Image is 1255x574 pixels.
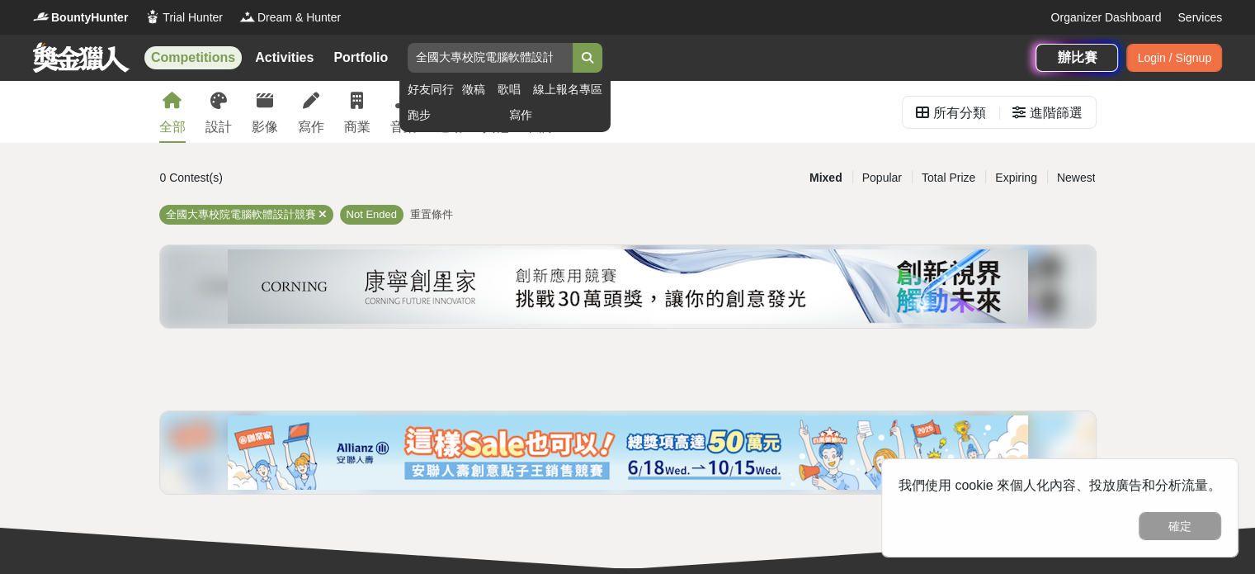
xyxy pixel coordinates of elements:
a: 徵稿 [462,81,489,98]
span: 重置條件 [410,208,453,221]
img: cf4fb443-4ad2-4338-9fa3-b46b0bf5d316.png [228,415,1028,490]
img: 450e0687-a965-40c0-abf0-84084e733638.png [228,249,1028,324]
a: 歌唱 [498,81,525,98]
a: 跑步 [408,107,501,124]
a: 全部 [159,81,186,143]
div: 全部 [159,117,186,137]
a: Services [1177,9,1222,26]
a: 影像 [252,81,278,143]
span: BountyHunter [51,9,128,26]
button: 確定 [1139,512,1221,540]
div: 音樂 [390,117,417,137]
div: Total Prize [912,164,985,192]
span: Not Ended [347,208,397,221]
div: 商業 [344,117,370,137]
div: 所有分類 [933,97,986,130]
img: Logo [33,8,50,25]
a: Competitions [144,46,242,69]
a: 辦比賽 [1036,44,1118,72]
a: 商業 [344,81,370,143]
a: 寫作 [509,107,602,124]
a: 設計 [205,81,232,143]
div: Login / Signup [1126,44,1222,72]
img: Logo [239,8,256,25]
div: 寫作 [298,117,324,137]
div: 進階篩選 [1030,97,1083,130]
span: 我們使用 cookie 來個人化內容、投放廣告和分析流量。 [899,478,1221,492]
a: 寫作 [298,81,324,143]
a: Activities [248,46,320,69]
div: 0 Contest(s) [160,164,471,192]
a: Organizer Dashboard [1050,9,1161,26]
div: Newest [1047,164,1106,192]
a: 線上報名專區 [533,81,602,98]
div: Mixed [800,164,852,192]
input: 2025「洗手新日常：全民 ALL IN」洗手歌全台徵選 [408,43,573,73]
a: 好友同行 [408,81,454,98]
a: LogoBountyHunter [33,9,128,26]
div: Popular [852,164,912,192]
span: 全國大專校院電腦軟體設計競賽 [166,208,316,221]
div: 影像 [252,117,278,137]
span: Dream & Hunter [257,9,341,26]
div: Expiring [985,164,1047,192]
a: Portfolio [327,46,394,69]
a: 音樂 [390,81,417,143]
img: Logo [144,8,161,25]
a: LogoDream & Hunter [239,9,341,26]
div: 設計 [205,117,232,137]
span: Trial Hunter [163,9,223,26]
a: LogoTrial Hunter [144,9,223,26]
